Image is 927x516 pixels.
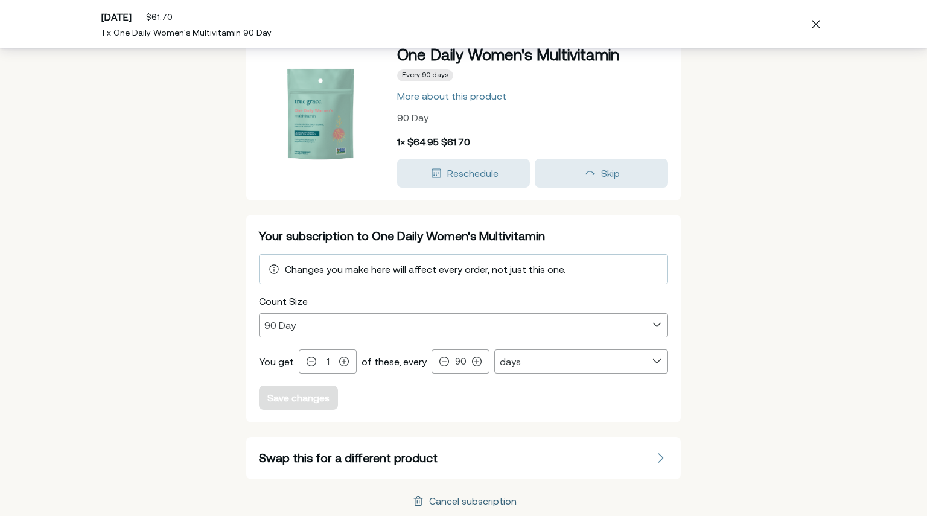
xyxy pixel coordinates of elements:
[411,494,517,508] span: Cancel subscription
[407,136,439,147] span: $64.95
[259,296,308,307] span: Count Size
[260,56,381,177] img: One Daily Women's Multivitamin
[101,11,132,22] span: [DATE]
[429,496,517,506] div: Cancel subscription
[319,356,337,366] input: 0
[362,356,427,367] span: of these, every
[285,264,565,275] span: Changes you make here will affect every order, not just this one.
[259,356,294,367] span: You get
[259,386,338,410] button: Save changes
[397,136,405,147] span: 1 ×
[101,28,272,37] span: 1 x One Daily Women's Multivitamin 90 Day
[146,12,173,22] span: $61.70
[806,14,826,34] span: Close
[397,112,428,123] span: 90 Day
[451,356,470,366] input: 0
[397,46,619,63] span: One Daily Women's Multivitamin
[259,229,545,243] span: Your subscription to One Daily Women's Multivitamin
[601,168,620,179] span: Skip
[535,159,668,188] button: Skip
[441,136,470,147] span: $61.70
[447,168,499,179] span: Reschedule
[397,91,506,101] div: More about this product
[402,71,448,80] span: Every 90 days
[397,159,530,188] button: Reschedule
[267,393,330,403] div: Save changes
